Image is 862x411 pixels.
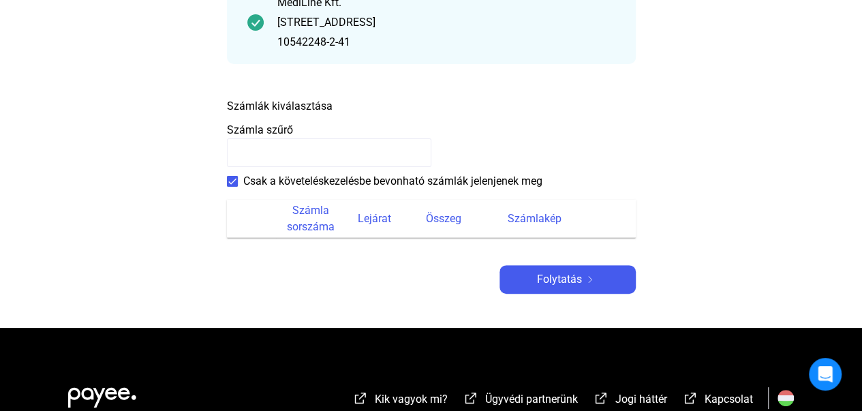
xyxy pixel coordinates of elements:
button: Folytatásjobbra nyíl-fehér [499,265,636,294]
img: white-payee-white-dot.svg [68,380,136,408]
div: Számlakép [508,211,619,227]
div: Összeg [426,211,508,227]
font: Számla szűrő [227,123,293,136]
font: [STREET_ADDRESS] [277,16,375,29]
a: külső-link-fehérÜgyvédi partnerünk [463,395,578,408]
img: HU.svg [778,390,794,406]
font: Számlák kiválasztása [227,100,333,112]
a: külső-link-fehérKik vagyok mi? [352,395,448,408]
font: Ügyvédi partnerünk [485,393,578,406]
img: jobbra nyíl-fehér [582,276,598,283]
font: Összeg [426,212,461,225]
div: Számla sorszáma [276,202,358,235]
font: Jogi háttér [615,393,667,406]
img: külső-link-fehér [682,391,698,405]
font: Kik vagyok mi? [375,393,448,406]
img: pipa-sötétebb-zöld-kör [247,14,264,31]
div: Intercom Messenger megnyitása [809,358,842,391]
a: külső-link-fehérJogi háttér [593,395,667,408]
font: 10542248-2-41 [277,35,350,48]
img: külső-link-fehér [352,391,369,405]
div: Lejárat [358,211,426,227]
font: Számla sorszáma [287,204,335,233]
font: Kapcsolat [705,393,753,406]
font: Csak a követeléskezelésbe bevonható számlák jelenjenek meg [243,174,542,187]
font: Lejárat [358,212,391,225]
img: külső-link-fehér [593,391,609,405]
font: Számlakép [508,212,561,225]
a: külső-link-fehérKapcsolat [682,395,753,408]
img: külső-link-fehér [463,391,479,405]
font: Folytatás [537,273,582,286]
